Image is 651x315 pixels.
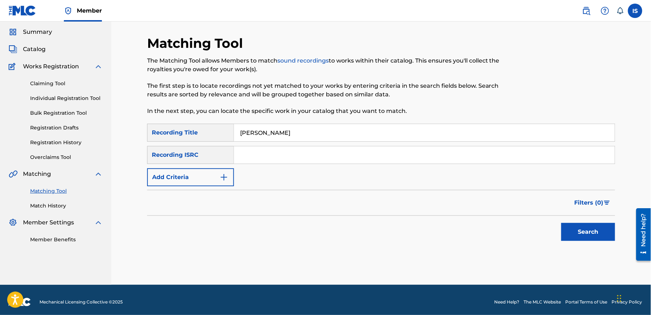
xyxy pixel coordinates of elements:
a: Registration Drafts [30,124,103,132]
a: CatalogCatalog [9,45,46,54]
a: Overclaims Tool [30,154,103,161]
img: MLC Logo [9,5,36,16]
span: Mechanical Licensing Collective © 2025 [39,299,123,305]
img: expand [94,62,103,71]
span: Catalog [23,45,46,54]
h2: Matching Tool [147,35,247,51]
img: expand [94,218,103,227]
a: SummarySummary [9,28,52,36]
div: Widget de chat [615,280,651,315]
form: Search Form [147,124,615,245]
button: Filters (0) [570,194,615,212]
img: help [601,6,609,15]
img: Member Settings [9,218,17,227]
div: Help [598,4,612,18]
a: Registration History [30,139,103,146]
img: Top Rightsholder [64,6,72,15]
span: Works Registration [23,62,79,71]
p: The Matching Tool allows Members to match to works within their catalog. This ensures you'll coll... [147,56,507,74]
a: The MLC Website [524,299,561,305]
a: Bulk Registration Tool [30,109,103,117]
img: Catalog [9,45,17,54]
a: sound recordings [277,57,329,64]
div: Glisser [617,288,622,309]
iframe: Resource Center [631,205,651,263]
span: Member [77,6,102,15]
a: Need Help? [495,299,520,305]
a: Claiming Tool [30,80,103,87]
a: Member Benefits [30,236,103,243]
div: Notifications [617,7,624,14]
img: Works Registration [9,62,18,71]
img: Matching [9,170,18,178]
button: Add Criteria [147,168,234,186]
span: Matching [23,170,51,178]
img: Summary [9,28,17,36]
a: Match History [30,202,103,210]
a: Portal Terms of Use [566,299,608,305]
a: Matching Tool [30,187,103,195]
button: Search [561,223,615,241]
a: Public Search [579,4,594,18]
p: In the next step, you can locate the specific work in your catalog that you want to match. [147,107,507,115]
img: expand [94,170,103,178]
span: Member Settings [23,218,74,227]
img: filter [604,201,610,205]
img: search [582,6,591,15]
span: Summary [23,28,52,36]
p: The first step is to locate recordings not yet matched to your works by entering criteria in the ... [147,82,507,99]
img: 9d2ae6d4665cec9f34b9.svg [220,173,228,182]
span: Filters ( 0 ) [575,198,604,207]
a: Individual Registration Tool [30,95,103,102]
div: User Menu [628,4,642,18]
iframe: Chat Widget [615,280,651,315]
a: Privacy Policy [612,299,642,305]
